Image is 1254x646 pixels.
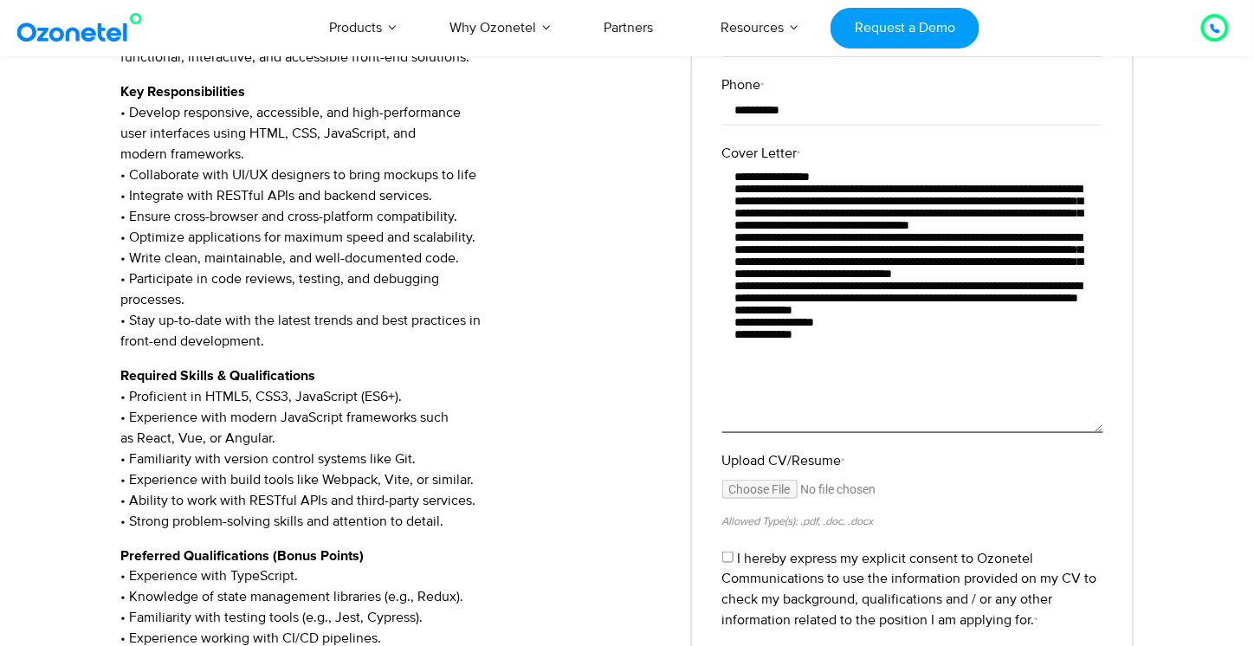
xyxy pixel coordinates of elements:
a: Request a Demo [831,8,979,48]
strong: Preferred Qualifications (Bonus Points) [120,549,364,563]
p: • Proficient in HTML5, CSS3, JavaScript (ES6+). • Experience with modern JavaScript frameworks su... [120,365,665,532]
strong: Required Skills & Qualifications [120,369,315,383]
label: Phone [722,74,1103,95]
p: • Develop responsive, accessible, and high-performance user interfaces using HTML, CSS, JavaScrip... [120,81,665,352]
small: Allowed Type(s): .pdf, .doc, .docx [722,514,874,528]
strong: Key Responsibilities [120,85,245,99]
label: Upload CV/Resume [722,450,1103,471]
label: Cover Letter [722,143,1103,164]
label: I hereby express my explicit consent to Ozonetel Communications to use the information provided o... [722,550,1097,630]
